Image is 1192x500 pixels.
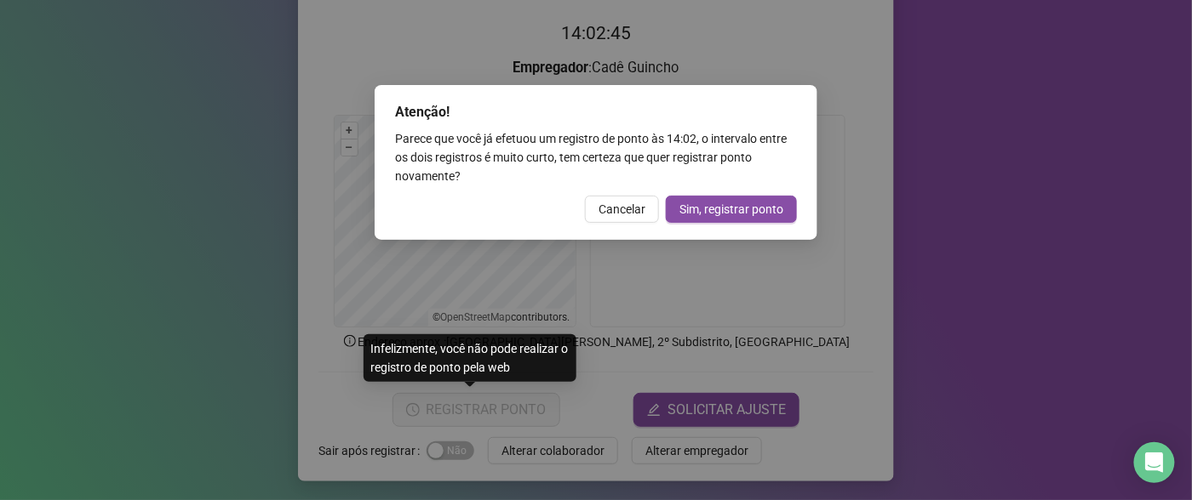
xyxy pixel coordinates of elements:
button: Sim, registrar ponto [666,196,797,223]
div: Atenção! [395,102,797,122]
div: Open Intercom Messenger [1134,442,1175,483]
div: Parece que você já efetuou um registro de ponto às 14:02 , o intervalo entre os dois registros é ... [395,129,797,185]
button: Cancelar [585,196,659,223]
span: Sim, registrar ponto [679,200,783,219]
span: Cancelar [599,200,645,219]
div: Infelizmente, você não pode realizar o registro de ponto pela web [364,334,576,382]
